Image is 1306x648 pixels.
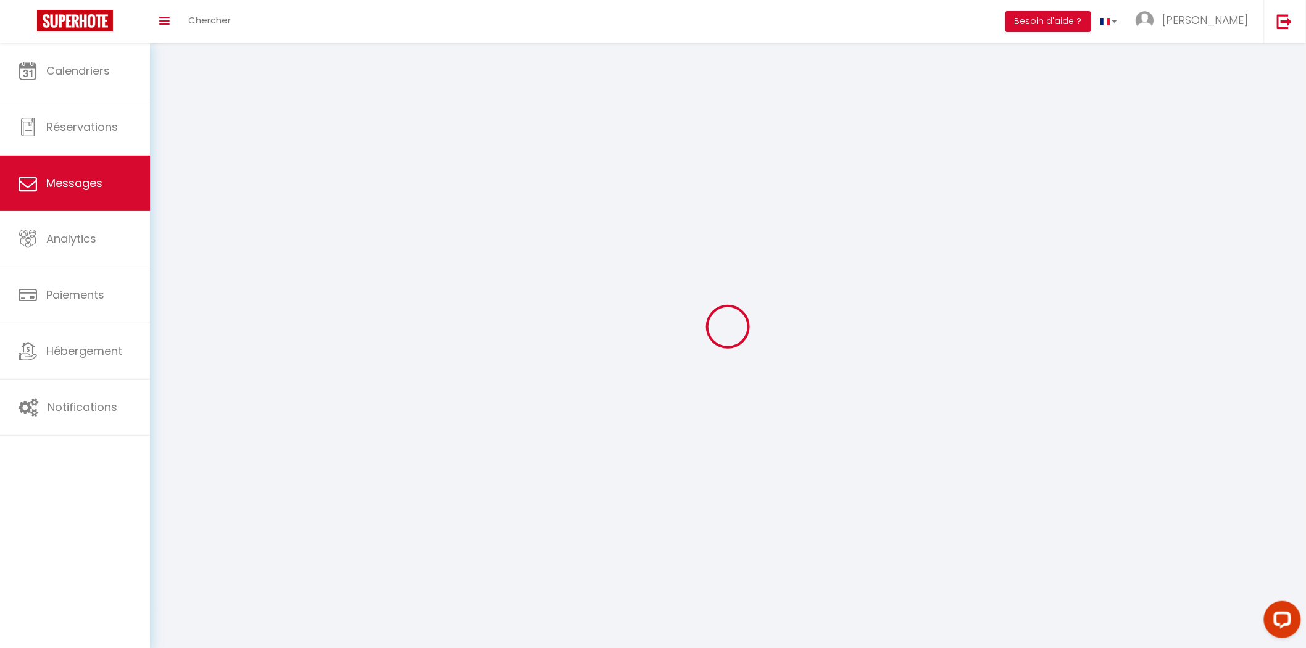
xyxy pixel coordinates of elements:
span: Messages [46,175,102,191]
span: Paiements [46,287,104,302]
span: [PERSON_NAME] [1162,12,1249,28]
span: Notifications [48,399,117,415]
span: Chercher [188,14,231,27]
button: Besoin d'aide ? [1005,11,1091,32]
img: Super Booking [37,10,113,31]
span: Hébergement [46,343,122,359]
span: Analytics [46,231,96,246]
iframe: LiveChat chat widget [1254,596,1306,648]
img: logout [1277,14,1292,29]
img: ... [1136,11,1154,30]
span: Réservations [46,119,118,135]
span: Calendriers [46,63,110,78]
